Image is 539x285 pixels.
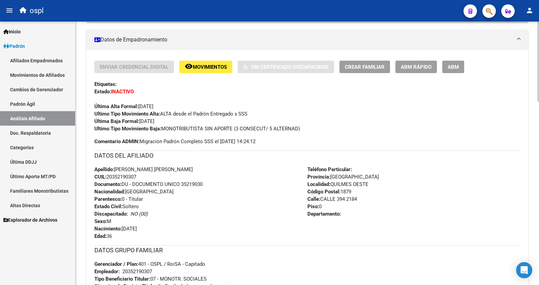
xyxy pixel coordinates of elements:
[307,174,379,180] span: [GEOGRAPHIC_DATA]
[307,181,368,187] span: QUILMES OESTE
[94,196,122,202] strong: Parentesco:
[395,61,437,73] button: ABM Rápido
[111,89,134,95] strong: INACTIVO
[94,103,138,109] strong: Última Alta Formal:
[345,64,385,70] span: Crear Familiar
[307,181,330,187] strong: Localidad:
[94,174,107,180] strong: CUIL:
[5,6,13,14] mat-icon: menu
[30,3,43,18] span: ospl
[94,36,512,43] mat-panel-title: Datos de Empadronamiento
[94,151,520,160] h3: DATOS DEL AFILIADO
[94,203,122,210] strong: Estado Civil:
[251,64,329,70] span: Sin Certificado Discapacidad
[94,138,256,145] span: Migración Padrón Completo SSS el [DATE] 14:24:12
[307,196,357,202] span: CALLE 394 2184
[94,196,143,202] span: 0 - Titular
[94,246,520,255] h3: DATOS GRUPO FAMILIAR
[448,64,459,70] span: ABM
[3,42,25,50] span: Padrón
[94,138,140,145] strong: Comentario ADMIN:
[94,81,117,87] strong: Etiquetas:
[339,61,390,73] button: Crear Familiar
[307,203,319,210] strong: Piso:
[238,61,334,73] button: Sin Certificado Discapacidad
[94,174,136,180] span: 20352190307
[401,64,431,70] span: ABM Rápido
[307,174,330,180] strong: Provincia:
[94,166,193,172] span: [PERSON_NAME] [PERSON_NAME]
[94,276,207,282] span: 07 - MONOTR. SOCIALES
[94,189,174,195] span: [GEOGRAPHIC_DATA]
[94,218,111,224] span: M
[3,28,21,35] span: Inicio
[94,166,114,172] strong: Apellido:
[94,89,111,95] strong: Estado:
[307,189,340,195] strong: Código Postal:
[94,211,128,217] strong: Discapacitado:
[94,233,112,239] span: 36
[94,126,300,132] span: MONOTRIBUTISTA SIN APORTE (3 CONSECUT/ 5 ALTERNAD)
[516,262,532,278] div: Open Intercom Messenger
[100,64,169,70] span: Enviar Credencial Digital
[94,276,150,282] strong: Tipo Beneficiario Titular:
[94,111,160,117] strong: Ultimo Tipo Movimiento Alta:
[185,62,193,70] mat-icon: remove_red_eye
[3,216,57,224] span: Explorador de Archivos
[130,211,148,217] i: NO (00)
[94,203,139,210] span: Soltero
[94,226,137,232] span: [DATE]
[307,166,352,172] strong: Teléfono Particular:
[86,30,528,50] mat-expansion-panel-header: Datos de Empadronamiento
[94,189,125,195] strong: Nacionalidad:
[94,103,153,109] span: [DATE]
[94,181,121,187] strong: Documento:
[94,181,203,187] span: DU - DOCUMENTO UNICO 35219030
[94,218,107,224] strong: Sexo:
[122,268,152,275] div: 20352190307
[179,61,232,73] button: Movimientos
[526,6,534,14] mat-icon: person
[94,126,161,132] strong: Ultimo Tipo Movimiento Baja:
[94,111,247,117] span: ALTA desde el Padrón Entregado x SSS
[442,61,464,73] button: ABM
[94,226,122,232] strong: Nacimiento:
[94,118,139,124] strong: Última Baja Formal:
[307,211,341,217] strong: Departamento:
[94,233,107,239] strong: Edad:
[307,196,320,202] strong: Calle:
[94,61,174,73] button: Enviar Credencial Digital
[193,64,227,70] span: Movimientos
[94,268,120,275] strong: Empleador:
[94,118,154,124] span: [DATE]
[94,261,138,267] strong: Gerenciador / Plan:
[94,261,205,267] span: 401 - OSPL / RoiSA - Capitado
[307,189,351,195] span: 1879
[307,203,322,210] span: 0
